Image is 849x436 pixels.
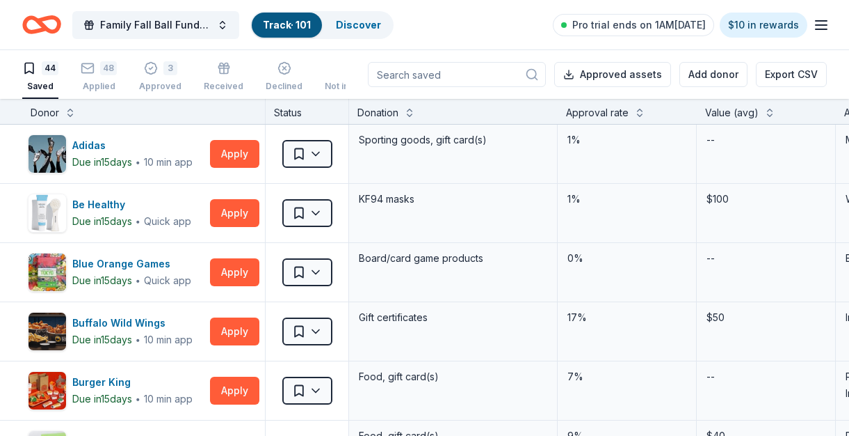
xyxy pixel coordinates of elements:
[72,391,132,407] div: Due in 15 days
[72,11,239,39] button: Family Fall Ball Fundraiser
[22,81,58,92] div: Saved
[210,318,259,345] button: Apply
[135,334,141,345] span: ∙
[72,196,191,213] div: Be Healthy
[22,56,58,99] button: 44Saved
[135,393,141,405] span: ∙
[210,377,259,405] button: Apply
[28,253,204,292] button: Image for Blue Orange GamesBlue Orange GamesDue in15days∙Quick app
[29,372,66,410] img: Image for Burger King
[357,189,549,209] div: KF94 masks
[29,313,66,350] img: Image for Buffalo Wild Wings
[357,130,549,150] div: Sporting goods, gift card(s)
[72,315,193,332] div: Buffalo Wild Wings
[250,11,394,39] button: Track· 101Discover
[72,332,132,348] div: Due in 15 days
[566,367,688,387] div: 7%
[135,274,141,286] span: ∙
[135,215,141,227] span: ∙
[72,137,193,154] div: Adidas
[705,104,759,121] div: Value (avg)
[72,154,132,171] div: Due in 15 days
[357,104,398,121] div: Donation
[566,104,629,121] div: Approval rate
[210,140,259,168] button: Apply
[357,308,549,327] div: Gift certificates
[325,81,385,92] div: Not interested
[679,62,747,87] button: Add donor
[100,61,117,75] div: 48
[554,62,671,87] button: Approved assets
[144,274,191,288] div: Quick app
[566,189,688,209] div: 1%
[163,61,177,75] div: 3
[139,81,181,92] div: Approved
[144,333,193,347] div: 10 min app
[29,254,66,291] img: Image for Blue Orange Games
[144,155,193,169] div: 10 min app
[210,199,259,227] button: Apply
[139,56,181,99] button: 3Approved
[325,56,385,99] button: Not interested
[266,99,349,124] div: Status
[72,256,191,272] div: Blue Orange Games
[72,213,132,230] div: Due in 15 days
[357,249,549,268] div: Board/card game products
[566,308,688,327] div: 17%
[705,367,716,387] div: --
[368,62,546,87] input: Search saved
[144,392,193,406] div: 10 min app
[263,19,311,31] a: Track· 101
[266,81,302,92] div: Declined
[72,272,132,289] div: Due in 15 days
[28,194,204,233] button: Image for Be HealthyBe HealthyDue in15days∙Quick app
[28,134,204,173] button: Image for AdidasAdidasDue in15days∙10 min app
[553,14,714,36] a: Pro trial ends on 1AM[DATE]
[28,312,204,351] button: Image for Buffalo Wild WingsBuffalo Wild WingsDue in15days∙10 min app
[720,13,807,38] a: $10 in rewards
[72,374,193,391] div: Burger King
[572,17,706,33] span: Pro trial ends on 1AM[DATE]
[100,17,211,33] span: Family Fall Ball Fundraiser
[144,215,191,228] div: Quick app
[705,249,716,268] div: --
[266,56,302,99] button: Declined
[566,130,688,150] div: 1%
[81,56,117,99] button: 48Applied
[705,130,716,150] div: --
[336,19,381,31] a: Discover
[705,308,827,327] div: $50
[210,258,259,286] button: Apply
[42,61,58,75] div: 44
[81,81,117,92] div: Applied
[756,62,827,87] button: Export CSV
[29,194,66,232] img: Image for Be Healthy
[357,367,549,387] div: Food, gift card(s)
[204,56,243,99] button: Received
[204,81,243,92] div: Received
[566,249,688,268] div: 0%
[28,371,204,410] button: Image for Burger KingBurger KingDue in15days∙10 min app
[29,135,66,173] img: Image for Adidas
[135,156,141,168] span: ∙
[31,104,59,121] div: Donor
[705,189,827,209] div: $100
[22,8,61,41] a: Home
